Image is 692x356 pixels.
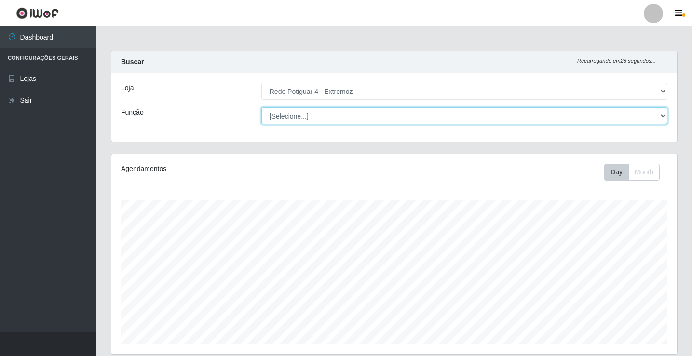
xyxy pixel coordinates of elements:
[121,83,134,93] label: Loja
[604,164,667,181] div: Toolbar with button groups
[121,58,144,66] strong: Buscar
[604,164,660,181] div: First group
[604,164,629,181] button: Day
[577,58,656,64] i: Recarregando em 28 segundos...
[628,164,660,181] button: Month
[121,164,340,174] div: Agendamentos
[16,7,59,19] img: CoreUI Logo
[121,107,144,118] label: Função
